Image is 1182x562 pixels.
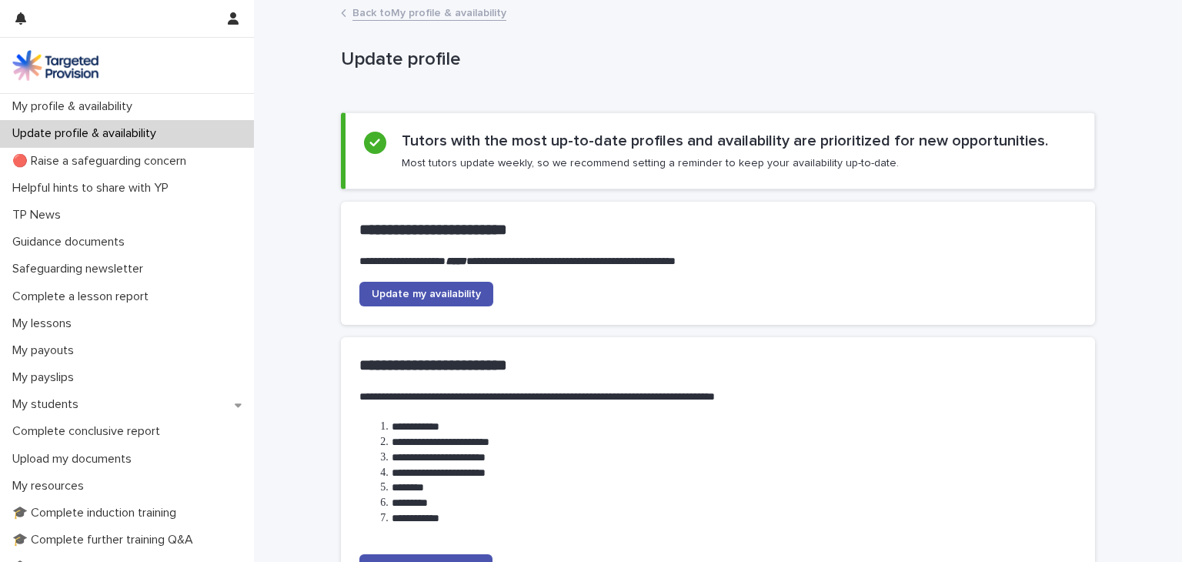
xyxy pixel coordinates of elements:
p: My payslips [6,370,86,385]
span: Update my availability [372,289,481,299]
a: Update my availability [359,282,493,306]
p: My profile & availability [6,99,145,114]
p: 🔴 Raise a safeguarding concern [6,154,199,169]
p: Complete conclusive report [6,424,172,439]
p: 🎓 Complete further training Q&A [6,533,205,547]
a: Back toMy profile & availability [352,3,506,21]
p: Update profile & availability [6,126,169,141]
p: Most tutors update weekly, so we recommend setting a reminder to keep your availability up-to-date. [402,156,899,170]
p: My resources [6,479,96,493]
p: 🎓 Complete induction training [6,506,189,520]
p: Upload my documents [6,452,144,467]
p: Helpful hints to share with YP [6,181,181,196]
p: My payouts [6,343,86,358]
img: M5nRWzHhSzIhMunXDL62 [12,50,98,81]
h2: Tutors with the most up-to-date profiles and availability are prioritized for new opportunities. [402,132,1048,150]
p: My lessons [6,316,84,331]
p: Guidance documents [6,235,137,249]
p: Update profile [341,49,1089,71]
p: My students [6,397,91,412]
p: TP News [6,208,73,222]
p: Safeguarding newsletter [6,262,155,276]
p: Complete a lesson report [6,289,161,304]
